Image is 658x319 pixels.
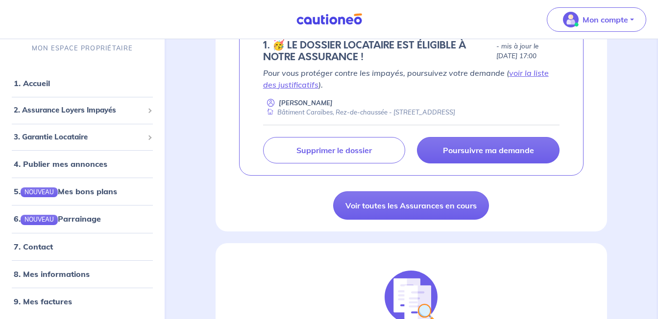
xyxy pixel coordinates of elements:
a: 4. Publier mes annonces [14,159,107,169]
img: Cautioneo [292,13,366,25]
a: 6.NOUVEAUParrainage [14,214,101,224]
a: 7. Contact [14,242,53,251]
div: Bâtiment Caraïbes, Rez-de-chaussée - [STREET_ADDRESS] [263,108,455,117]
div: 3. Garantie Locataire [4,128,161,147]
div: 4. Publier mes annonces [4,154,161,174]
div: 7. Contact [4,237,161,256]
a: Voir toutes les Assurances en cours [333,191,489,220]
span: 3. Garantie Locataire [14,132,144,143]
p: [PERSON_NAME] [279,98,333,108]
p: - mis à jour le [DATE] 17:00 [496,42,560,61]
a: 1. Accueil [14,78,50,88]
a: voir la liste des justificatifs [263,68,549,90]
a: 9. Mes factures [14,296,72,306]
button: illu_account_valid_menu.svgMon compte [547,7,646,32]
div: 5.NOUVEAUMes bons plans [4,182,161,201]
div: 8. Mes informations [4,264,161,284]
span: 2. Assurance Loyers Impayés [14,105,144,116]
p: Mon compte [583,14,628,25]
img: illu_account_valid_menu.svg [563,12,579,27]
p: Pour vous protéger contre les impayés, poursuivez votre demande ( ). [263,67,560,91]
a: 5.NOUVEAUMes bons plans [14,186,117,196]
p: MON ESPACE PROPRIÉTAIRE [32,44,133,53]
div: state: ELIGIBILITY-RESULT-IN-PROGRESS, Context: NEW,MAYBE-CERTIFICATE,RELATIONSHIP,LESSOR-DOCUMENTS [263,40,560,63]
div: 6.NOUVEAUParrainage [4,209,161,229]
a: 8. Mes informations [14,269,90,279]
div: 9. Mes factures [4,292,161,311]
div: 2. Assurance Loyers Impayés [4,101,161,120]
div: 1. Accueil [4,73,161,93]
p: Supprimer le dossier [296,145,372,155]
a: Supprimer le dossier [263,137,406,163]
h5: 1.︎ 🥳 LE DOSSIER LOCATAIRE EST ÉLIGIBLE À NOTRE ASSURANCE ! [263,40,492,63]
p: Poursuivre ma demande [443,145,534,155]
a: Poursuivre ma demande [417,137,560,163]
